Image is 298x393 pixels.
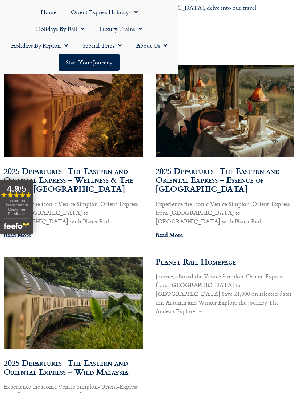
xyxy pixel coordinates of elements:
a: Holidays by Region [4,37,75,54]
a: Planet Rail Homepage [156,255,236,267]
a: Read more about 2025 Departures -The Eastern and Oriental Express – Wellness & The Essence Malaysia [4,230,31,239]
nav: Menu [4,4,174,71]
a: Luxury Trains [92,20,149,37]
a: Start your Journey [59,54,120,71]
p: Experience the iconic Venice Simplon-Orient-Express from [GEOGRAPHIC_DATA] to [GEOGRAPHIC_DATA] w... [156,199,295,226]
a: 2025 Departures -The Eastern and Oriental Express – Wellness & The Essence [GEOGRAPHIC_DATA] [4,165,133,195]
a: Holidays by Rail [29,20,92,37]
a: 2025 Departures -The Eastern and Oriental Express – Wild Malaysia [4,357,128,378]
a: Home [33,4,64,20]
a: Read more about 2025 Departures -The Eastern and Oriental Express – Essence of Malaysia [156,230,183,239]
p: Journey aboard the Venice Simplon-Orient-Express from [GEOGRAPHIC_DATA] to [GEOGRAPHIC_DATA] Save... [156,272,295,315]
a: About Us [129,37,174,54]
a: 2025 Departures -The Eastern and Oriental Express – Essence of [GEOGRAPHIC_DATA] [156,165,280,195]
p: Experience the iconic Venice Simplon-Orient-Express from [GEOGRAPHIC_DATA] to [GEOGRAPHIC_DATA] w... [4,199,143,226]
a: Orient Express Holidays [64,4,145,20]
a: Special Trips [75,37,129,54]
